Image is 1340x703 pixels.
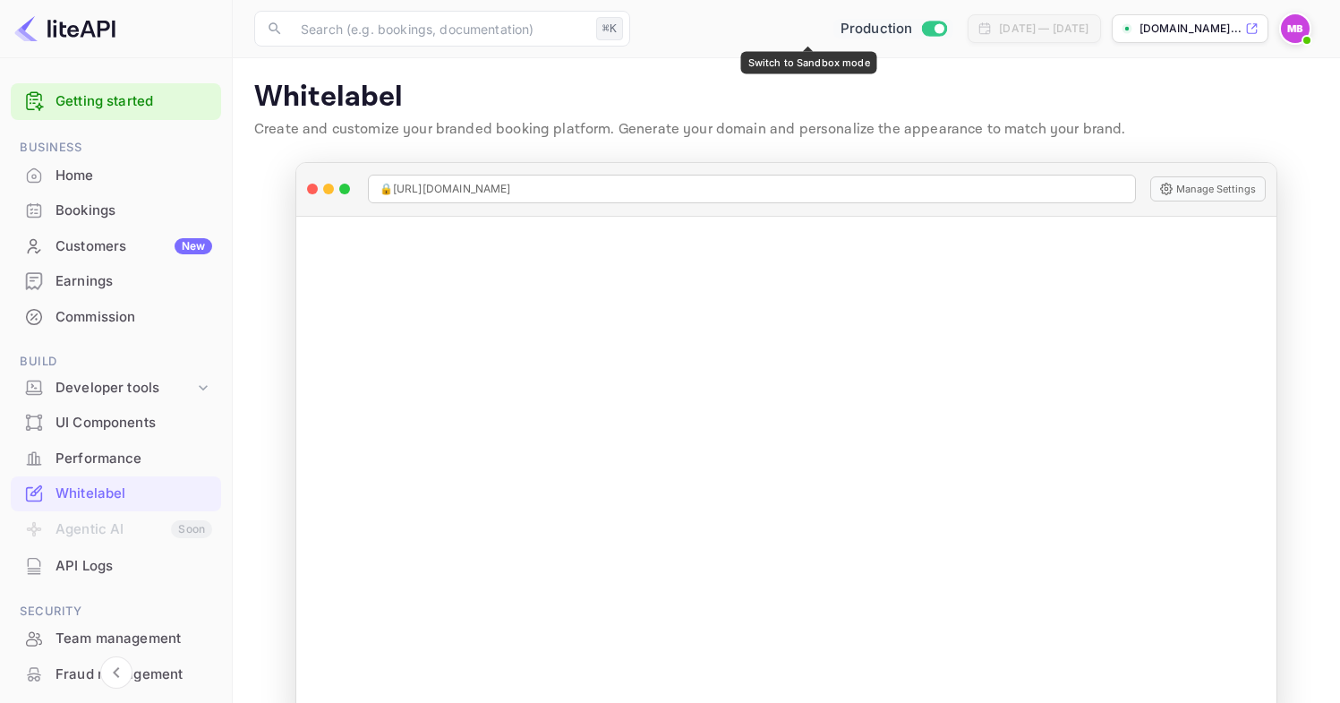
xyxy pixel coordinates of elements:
[999,21,1088,37] div: [DATE] — [DATE]
[55,91,212,112] a: Getting started
[55,413,212,433] div: UI Components
[11,229,221,264] div: CustomersNew
[55,201,212,221] div: Bookings
[1150,176,1266,201] button: Manage Settings
[11,602,221,622] span: Security
[11,657,221,690] a: Fraud management
[55,271,212,292] div: Earnings
[11,442,221,476] div: Performance
[1281,14,1310,43] img: Mehdi Baitach
[11,159,221,192] a: Home
[1139,21,1242,37] p: [DOMAIN_NAME]...
[11,264,221,297] a: Earnings
[596,17,623,40] div: ⌘K
[175,238,212,254] div: New
[833,19,954,39] div: Switch to Sandbox mode
[11,406,221,441] div: UI Components
[11,352,221,372] span: Build
[11,549,221,582] a: API Logs
[55,307,212,328] div: Commission
[11,406,221,439] a: UI Components
[11,229,221,262] a: CustomersNew
[55,166,212,186] div: Home
[11,622,221,656] div: Team management
[55,378,194,399] div: Developer tools
[380,181,511,197] span: 🔒 [URL][DOMAIN_NAME]
[11,300,221,335] div: Commission
[11,476,221,511] div: Whitelabel
[11,83,221,120] div: Getting started
[14,14,115,43] img: LiteAPI logo
[11,264,221,299] div: Earnings
[55,556,212,577] div: API Logs
[11,442,221,475] a: Performance
[11,138,221,158] span: Business
[11,476,221,510] a: Whitelabel
[11,193,221,228] div: Bookings
[741,52,877,74] div: Switch to Sandbox mode
[11,300,221,333] a: Commission
[254,80,1319,116] p: Whitelabel
[11,622,221,655] a: Team management
[290,11,589,47] input: Search (e.g. bookings, documentation)
[55,484,212,504] div: Whitelabel
[55,449,212,469] div: Performance
[100,656,132,689] button: Collapse navigation
[11,193,221,227] a: Bookings
[55,236,212,257] div: Customers
[11,657,221,692] div: Fraud management
[55,664,212,685] div: Fraud management
[55,629,212,649] div: Team management
[841,19,913,39] span: Production
[254,119,1319,141] p: Create and customize your branded booking platform. Generate your domain and personalize the appe...
[11,373,221,404] div: Developer tools
[11,549,221,584] div: API Logs
[11,159,221,193] div: Home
